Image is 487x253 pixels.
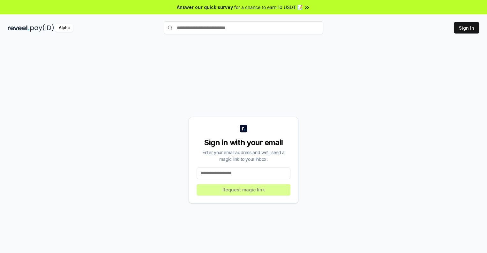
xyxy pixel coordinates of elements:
[8,24,29,32] img: reveel_dark
[55,24,73,32] div: Alpha
[197,149,290,162] div: Enter your email address and we’ll send a magic link to your inbox.
[197,138,290,148] div: Sign in with your email
[30,24,54,32] img: pay_id
[454,22,479,33] button: Sign In
[240,125,247,132] img: logo_small
[234,4,303,11] span: for a chance to earn 10 USDT 📝
[177,4,233,11] span: Answer our quick survey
